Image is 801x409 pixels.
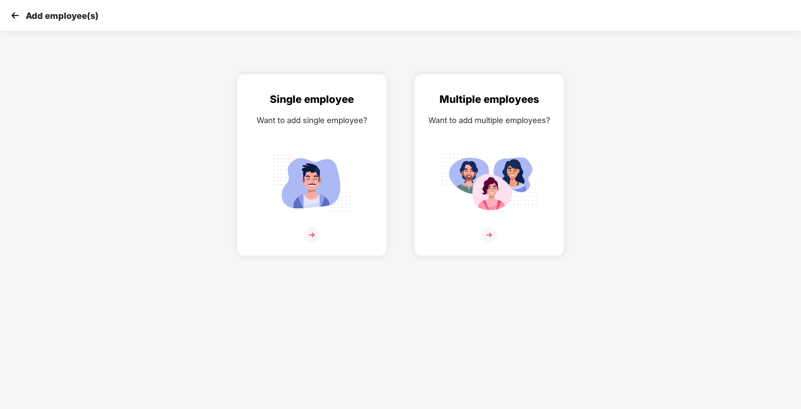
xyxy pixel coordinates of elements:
[423,91,555,108] div: Multiple employees
[423,114,555,126] div: Want to add multiple employees?
[481,227,497,243] img: svg+xml;base64,PHN2ZyB4bWxucz0iaHR0cDovL3d3dy53My5vcmcvMjAwMC9zdmciIHdpZHRoPSIzNiIgaGVpZ2h0PSIzNi...
[264,150,360,217] img: svg+xml;base64,PHN2ZyB4bWxucz0iaHR0cDovL3d3dy53My5vcmcvMjAwMC9zdmciIGlkPSJTaW5nbGVfZW1wbG95ZWUiIH...
[246,114,378,126] div: Want to add single employee?
[246,91,378,108] div: Single employee
[304,227,320,243] img: svg+xml;base64,PHN2ZyB4bWxucz0iaHR0cDovL3d3dy53My5vcmcvMjAwMC9zdmciIHdpZHRoPSIzNiIgaGVpZ2h0PSIzNi...
[26,11,99,21] p: Add employee(s)
[441,150,537,217] img: svg+xml;base64,PHN2ZyB4bWxucz0iaHR0cDovL3d3dy53My5vcmcvMjAwMC9zdmciIGlkPSJNdWx0aXBsZV9lbXBsb3llZS...
[9,9,21,22] img: svg+xml;base64,PHN2ZyB4bWxucz0iaHR0cDovL3d3dy53My5vcmcvMjAwMC9zdmciIHdpZHRoPSIzMCIgaGVpZ2h0PSIzMC...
